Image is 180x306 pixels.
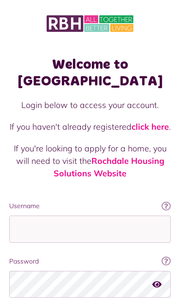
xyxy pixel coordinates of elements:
[9,201,171,211] label: Username
[9,56,171,90] h1: Welcome to [GEOGRAPHIC_DATA]
[132,121,169,132] a: click here
[9,120,171,133] p: If you haven't already registered .
[54,156,164,179] a: Rochdale Housing Solutions Website
[47,14,133,33] img: MyRBH
[9,257,171,266] label: Password
[9,99,171,111] p: Login below to access your account.
[9,142,171,180] p: If you're looking to apply for a home, you will need to visit the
